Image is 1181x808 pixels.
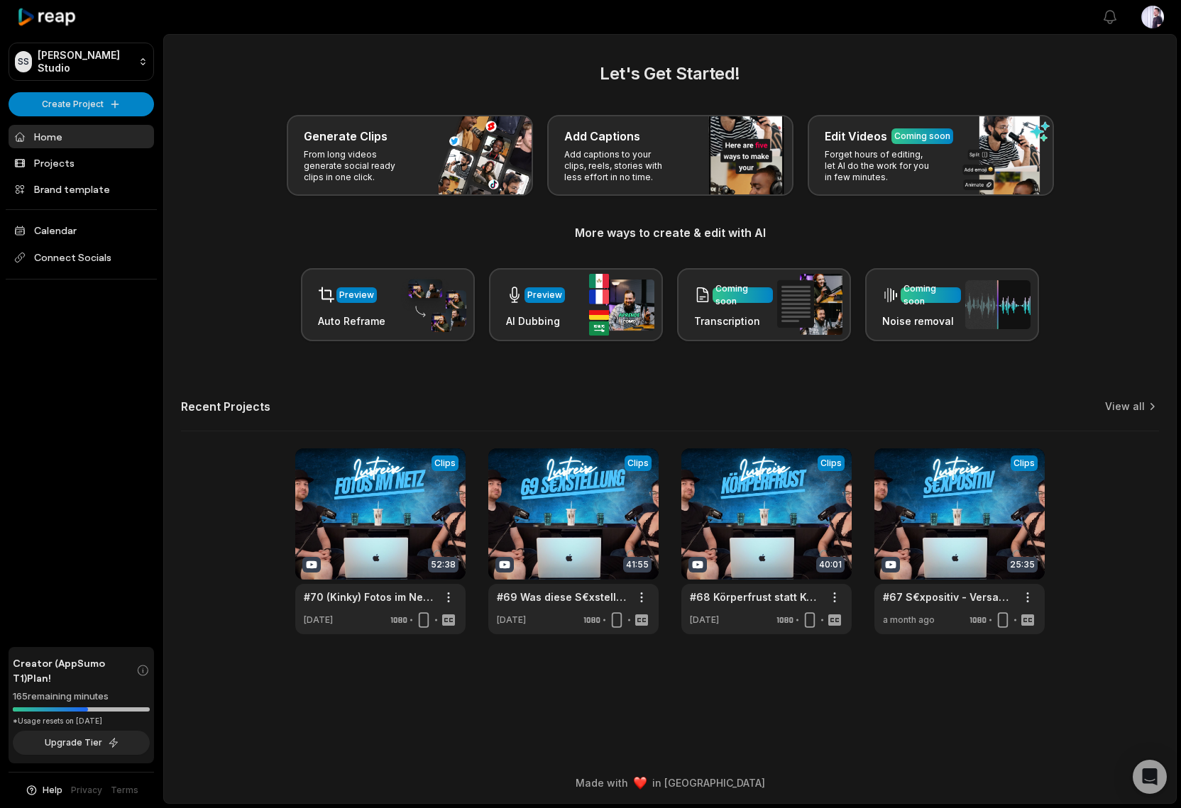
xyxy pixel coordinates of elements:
[304,590,434,604] a: #70 (Kinky) Fotos im Netz?! - Die unsichtbare Gefahr von Fotopoints, Fotoshootings etc.
[13,690,150,704] div: 165 remaining minutes
[13,731,150,755] button: Upgrade Tier
[401,277,466,333] img: auto_reframe.png
[43,784,62,797] span: Help
[181,224,1159,241] h3: More ways to create & edit with AI
[1105,399,1145,414] a: View all
[883,590,1014,604] a: #67 S€xpositiv - Versaut oder ganz normal?!
[9,92,154,116] button: Create Project
[715,282,770,308] div: Coming soon
[304,128,388,145] h3: Generate Clips
[177,775,1163,790] div: Made with in [GEOGRAPHIC_DATA]
[777,274,842,335] img: transcription.png
[339,289,374,301] div: Preview
[304,149,414,183] p: From long videos generate social ready clips in one click.
[690,590,820,604] a: #68 Körperfrust statt Körperlust - Die Unzufriedenheit mit unseren Körpern
[71,784,102,797] a: Privacy
[9,125,154,148] a: Home
[694,314,773,328] h3: Transcription
[1133,760,1167,794] div: Open Intercom Messenger
[634,777,647,790] img: heart emoji
[111,784,138,797] a: Terms
[903,282,958,308] div: Coming soon
[965,280,1031,329] img: noise_removal.png
[181,399,270,414] h2: Recent Projects
[9,177,154,201] a: Brand template
[9,151,154,175] a: Projects
[9,245,154,270] span: Connect Socials
[527,289,562,301] div: Preview
[894,130,950,143] div: Coming soon
[506,314,565,328] h3: AI Dubbing
[25,784,62,797] button: Help
[497,590,627,604] a: #69 Was diese S€xstellung für uns so besonders macht - Old but gold und niemals langweilig -
[38,49,133,74] p: [PERSON_NAME] Studio
[13,655,136,685] span: Creator (AppSumo T1) Plan!
[318,314,385,328] h3: Auto Reframe
[564,128,640,145] h3: Add Captions
[589,274,654,336] img: ai_dubbing.png
[882,314,961,328] h3: Noise removal
[181,61,1159,87] h2: Let's Get Started!
[825,149,935,183] p: Forget hours of editing, let AI do the work for you in few minutes.
[825,128,887,145] h3: Edit Videos
[13,716,150,726] div: *Usage resets on [DATE]
[9,218,154,242] a: Calendar
[15,51,32,72] div: SS
[564,149,674,183] p: Add captions to your clips, reels, stories with less effort in no time.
